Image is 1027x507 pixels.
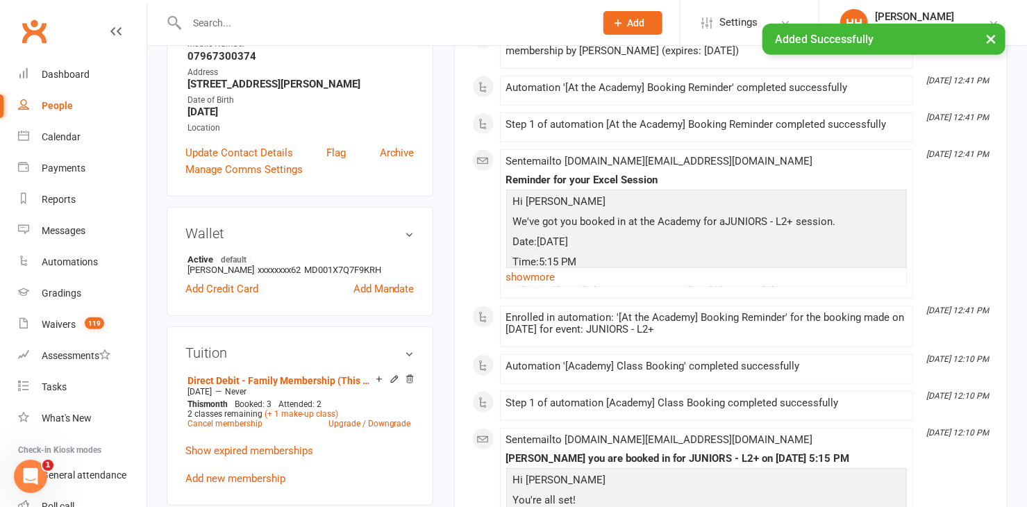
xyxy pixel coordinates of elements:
[187,419,262,429] a: Cancel membership
[185,379,278,435] button: Help
[510,233,903,253] p: [DATE]
[18,460,147,491] a: General attendance kiosk mode
[42,319,76,330] div: Waivers
[926,149,989,159] i: [DATE] 12:41 PM
[225,387,247,397] span: Never
[796,215,836,228] span: session.
[875,10,954,23] div: [PERSON_NAME]
[20,263,258,303] div: How do I convert non-attending contacts to members or prospects?
[42,69,90,80] div: Dashboard
[185,472,285,485] a: Add new membership
[42,163,85,174] div: Payments
[28,190,233,204] div: AI Agent and team can help
[258,265,301,275] span: xxxxxxxx62
[304,265,381,275] span: MD001X7Q7F9KRH
[506,155,813,167] span: Sent email to [DOMAIN_NAME][EMAIL_ADDRESS][DOMAIN_NAME]
[28,99,250,122] p: Hi [PERSON_NAME]
[92,379,185,435] button: Messages
[14,163,264,216] div: Ask a questionAI Agent and team can help
[183,13,585,33] input: Search...
[42,350,110,361] div: Assessments
[28,308,233,338] div: Let your prospects or members book and pay for classes or events online.
[217,253,251,265] span: default
[42,469,126,481] div: General attendance
[187,78,415,90] strong: [STREET_ADDRESS][PERSON_NAME]
[187,399,203,409] span: This
[54,22,82,50] div: Profile image for Jessica
[18,403,147,434] a: What's New
[506,453,907,465] div: [PERSON_NAME] you are booked in for JUNIORS - L2+ on [DATE] 5:15 PM
[187,253,408,265] strong: Active
[840,9,868,37] div: HH
[185,251,415,277] li: [PERSON_NAME]
[326,144,346,161] a: Flag
[187,94,415,107] div: Date of Birth
[926,391,989,401] i: [DATE] 12:10 PM
[28,122,250,146] p: How can we help?
[18,153,147,184] a: Payments
[513,235,537,248] span: Date:
[31,414,62,424] span: Home
[18,122,147,153] a: Calendar
[14,460,47,493] iframe: Intercom live chat
[719,7,758,38] span: Settings
[20,303,258,343] div: Let your prospects or members book and pay for classes or events online.
[187,375,376,386] a: Direct Debit - Family Membership (This member is 1 a week)
[28,22,56,50] img: Profile image for Sam
[510,253,903,274] p: 5:15 PM
[42,194,76,205] div: Reports
[353,281,415,297] a: Add Mandate
[18,184,147,215] a: Reports
[42,381,67,392] div: Tasks
[20,343,258,369] div: Set up a new member waiver
[187,387,212,397] span: [DATE]
[875,23,954,35] div: Excel Martial Arts
[28,349,233,363] div: Set up a new member waiver
[510,472,903,492] p: Hi [PERSON_NAME]
[18,59,147,90] a: Dashboard
[510,213,903,233] p: JUNIORS - L2+
[278,399,322,409] span: Attended: 2
[18,247,147,278] a: Automations
[42,413,92,424] div: What's New
[185,281,258,297] a: Add Credit Card
[42,100,73,111] div: People
[42,460,53,471] span: 1
[28,175,233,190] div: Ask a question
[85,317,104,329] span: 119
[926,76,989,85] i: [DATE] 12:41 PM
[926,306,989,315] i: [DATE] 12:41 PM
[185,144,293,161] a: Update Contact Details
[628,17,645,28] span: Add
[513,256,540,268] span: Time:
[762,24,1005,55] div: Added Successfully
[42,131,81,142] div: Calendar
[187,66,415,79] div: Address
[187,106,415,118] strong: [DATE]
[28,374,233,389] div: Using Class Kiosk Mode
[20,369,258,394] div: Using Class Kiosk Mode
[17,14,51,49] a: Clubworx
[506,433,813,446] span: Sent email to [DOMAIN_NAME][EMAIL_ADDRESS][DOMAIN_NAME]
[42,288,81,299] div: Gradings
[220,414,242,424] span: Help
[603,11,662,35] button: Add
[28,268,233,297] div: How do I convert non-attending contacts to members or prospects?
[328,419,411,429] a: Upgrade / Downgrade
[926,113,989,122] i: [DATE] 12:41 PM
[18,309,147,340] a: Waivers 119
[506,82,907,94] div: Automation '[At the Academy] Booking Reminder' completed successfully
[187,122,415,135] div: Location
[18,372,147,403] a: Tasks
[184,399,231,409] div: month
[513,215,726,228] span: We've got you booked in at the Academy for a
[187,409,262,419] span: 2 classes remaining
[506,397,907,409] div: Step 1 of automation [Academy] Class Booking completed successfully
[18,340,147,372] a: Assessments
[185,161,303,178] a: Manage Comms Settings
[506,174,907,186] div: Reminder for your Excel Session
[380,144,415,161] a: Archive
[265,409,338,419] a: (+ 1 make-up class)
[42,256,98,267] div: Automations
[28,236,112,251] span: Search for help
